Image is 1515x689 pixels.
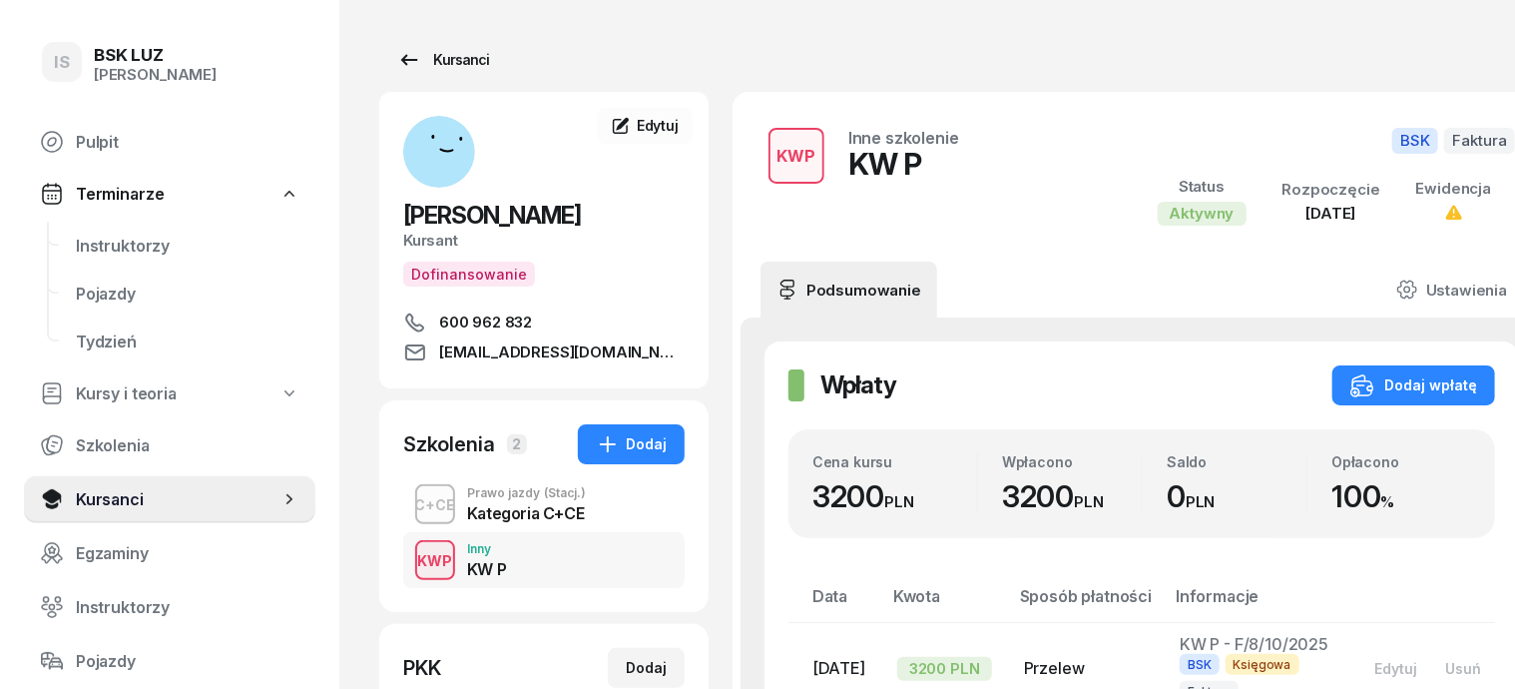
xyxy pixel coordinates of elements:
span: [EMAIL_ADDRESS][DOMAIN_NAME] [439,341,685,364]
div: Inne szkolenie [848,130,959,146]
div: Usuń [1445,660,1481,677]
span: KW P - F/8/10/2025 [1180,634,1328,654]
div: Dodaj wpłatę [1350,373,1477,397]
span: [PERSON_NAME] [403,201,581,230]
div: Status [1158,178,1247,196]
div: Cena kursu [812,453,977,470]
div: Przelew [1024,659,1148,678]
small: % [1381,492,1395,511]
a: [EMAIL_ADDRESS][DOMAIN_NAME] [403,341,685,364]
span: Terminarze [76,185,164,204]
div: Kategoria C+CE [467,505,586,521]
div: KWP [769,143,824,170]
a: Kursy i teoria [24,371,315,415]
button: Edytuj [1360,652,1431,685]
div: 3200 [1002,478,1142,514]
div: Kursanci [397,48,489,72]
button: KWP [415,540,455,580]
span: Pulpit [76,133,299,152]
a: Szkolenia [24,421,315,469]
span: Księgowa [1226,654,1299,675]
span: [DATE] [812,658,865,678]
span: (Stacj.) [544,487,586,499]
button: KWPInnyKW P [403,532,685,588]
span: Kursanci [76,490,279,509]
div: Dodaj [596,432,667,456]
div: Wpłacono [1002,453,1142,470]
div: PKK [403,654,441,682]
a: Egzaminy [24,529,315,577]
div: Dodaj [626,656,667,680]
span: Kursy i teoria [76,384,177,403]
a: Instruktorzy [60,222,315,270]
div: Ewidencja [1416,180,1492,198]
div: KWP [410,548,461,573]
a: Instruktorzy [24,583,315,631]
button: Dodaj [608,648,685,688]
a: Tydzień [60,318,315,365]
button: KWP [768,128,824,184]
button: Dofinansowanie [403,262,535,287]
div: KW P [848,146,959,182]
a: Edytuj [597,108,693,144]
div: Edytuj [1374,660,1417,677]
button: C+CE [415,484,455,524]
a: Pojazdy [60,270,315,318]
div: Kursant [403,232,685,250]
div: KW P [467,561,506,577]
span: [DATE] [1306,204,1356,223]
div: 3200 PLN [897,657,992,681]
span: BSK [1392,128,1438,154]
small: PLN [1074,492,1104,511]
span: Egzaminy [76,544,299,563]
small: PLN [1186,492,1216,511]
span: Instruktorzy [76,237,299,256]
div: 3200 [812,478,977,514]
div: Opłacono [1331,453,1471,470]
a: Pojazdy [24,637,315,685]
span: Pojazdy [76,652,299,671]
div: Inny [467,543,506,555]
span: IS [54,54,70,71]
th: Sposób płatności [1008,586,1164,623]
button: Dodaj [578,424,685,464]
span: BSK [1180,654,1220,675]
span: Instruktorzy [76,598,299,617]
div: Aktywny [1158,202,1247,226]
span: Pojazdy [76,285,299,304]
div: Saldo [1167,453,1306,470]
span: Faktura [1444,128,1515,154]
button: C+CEPrawo jazdy(Stacj.)Kategoria C+CE [403,476,685,532]
div: C+CE [407,492,464,517]
div: 0 [1167,478,1306,514]
th: Kwota [881,586,1008,623]
a: Terminarze [24,172,315,216]
button: BSKFaktura [1392,128,1515,154]
span: 2 [507,434,527,454]
h2: Wpłaty [820,369,896,401]
div: 100 [1331,478,1471,514]
span: 600 962 832 [439,311,532,335]
div: Prawo jazdy [467,487,586,499]
a: Kursanci [24,475,315,523]
a: Pulpit [24,118,315,166]
small: PLN [884,492,914,511]
span: Szkolenia [76,436,299,455]
button: Usuń [1431,652,1495,685]
div: Rozpoczęcie [1282,181,1380,199]
div: [PERSON_NAME] [94,66,217,84]
div: BSK LUZ [94,47,217,64]
span: Edytuj [637,117,679,134]
a: Kursanci [379,40,507,80]
th: Data [788,586,881,623]
th: Informacje [1164,586,1344,623]
a: Podsumowanie [760,262,937,318]
a: 600 962 832 [403,311,685,335]
button: Dodaj wpłatę [1332,365,1495,405]
div: Szkolenia [403,430,495,458]
span: Tydzień [76,333,299,351]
